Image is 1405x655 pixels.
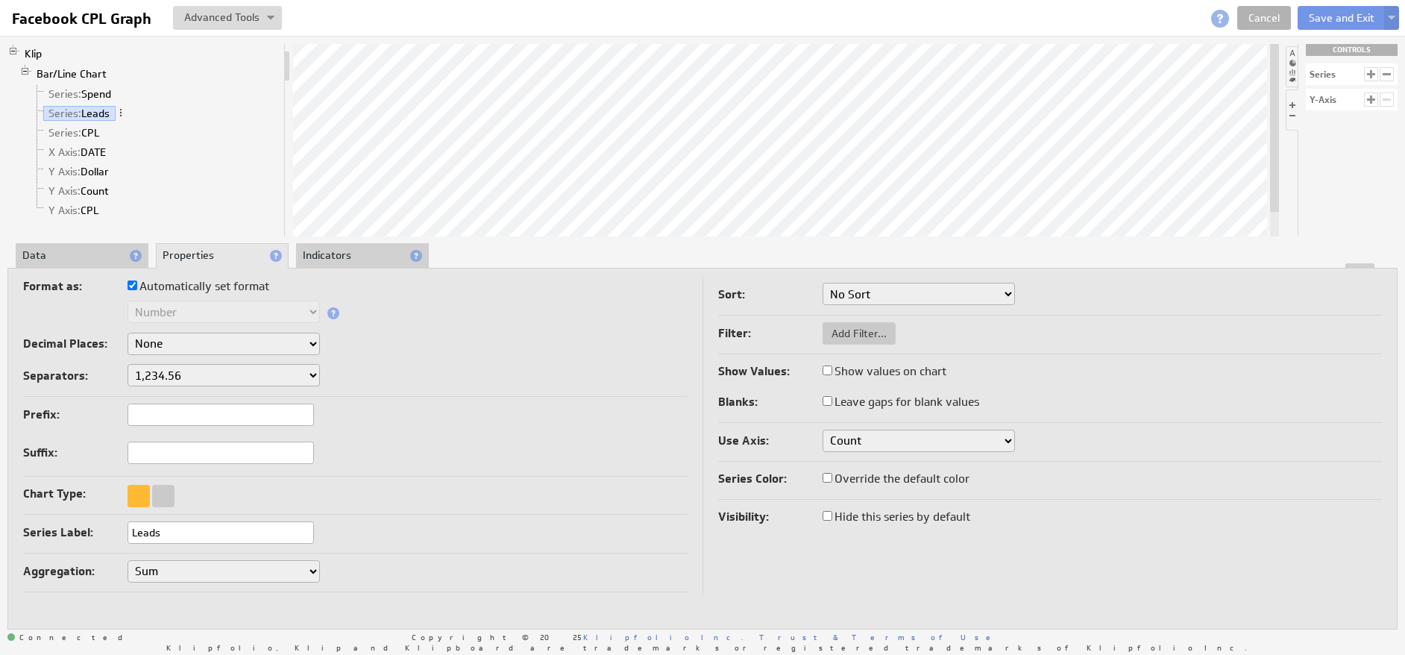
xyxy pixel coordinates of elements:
label: Sort: [718,284,823,305]
label: Chart Type: [23,483,128,504]
label: Automatically set format [128,276,269,297]
input: Override the default color [823,473,832,483]
div: Series [1310,70,1336,79]
a: Trust & Terms of Use [759,632,1001,642]
img: button-savedrop.png [1388,16,1395,22]
div: CONTROLS [1306,44,1398,56]
label: Show values on chart [823,361,946,382]
li: Hide or show the component controls palette [1286,90,1298,131]
li: Indicators [296,243,429,269]
label: Separators: [23,366,128,386]
span: Klipfolio, Klip and Klipboard are trademarks or registered trademarks of Klipfolio Inc. [166,644,1247,651]
label: Blanks: [718,392,823,413]
label: Leave gaps for blank values [823,392,979,413]
span: Series: [48,107,81,120]
label: Filter: [718,323,823,344]
input: Leave gaps for blank values [823,396,832,406]
label: Visibility: [718,507,823,527]
a: Y Axis: CPL [43,203,104,218]
a: X Axis: DATE [43,145,112,160]
li: Hide or show the component palette [1286,46,1298,87]
a: Bar/Line Chart [31,66,113,81]
label: Decimal Places: [23,333,128,354]
span: Add Filter... [823,327,896,340]
span: Y Axis: [48,184,81,198]
label: Hide this series by default [823,507,970,527]
input: Automatically set format [128,281,137,290]
span: More actions [116,107,126,118]
a: Klip [19,46,48,61]
label: Prefix: [23,404,128,425]
button: Add Filter... [823,322,896,345]
a: Klipfolio Inc. [583,632,744,642]
a: Y Axis: Count [43,184,115,198]
a: Series: CPL [43,125,105,140]
a: Cancel [1237,6,1291,30]
img: button-savedrop.png [267,16,274,22]
input: Hide this series by default [823,511,832,521]
li: Properties [156,243,289,269]
input: Show values on chart [823,366,832,375]
li: Data [16,243,148,269]
label: Suffix: [23,442,128,463]
a: Y Axis: Dollar [43,164,115,179]
div: Y-Axis [1310,95,1336,104]
a: Series: Spend [43,87,117,101]
span: Series: [48,87,81,101]
input: Facebook CPL Graph [6,6,164,31]
label: Series Color: [718,468,823,489]
span: Copyright © 2025 [412,633,744,641]
label: Use Axis: [718,430,823,451]
span: Y Axis: [48,165,81,178]
button: Save and Exit [1298,6,1386,30]
label: Show Values: [718,361,823,382]
label: Aggregation: [23,561,128,582]
span: Connected: ID: dpnc-22 Online: true [7,633,131,642]
label: Series Label: [23,522,128,543]
span: Y Axis: [48,204,81,217]
a: Series: Leads [43,106,116,121]
span: X Axis: [48,145,81,159]
label: Override the default color [823,468,969,489]
span: Series: [48,126,81,140]
label: Format as: [23,276,128,297]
